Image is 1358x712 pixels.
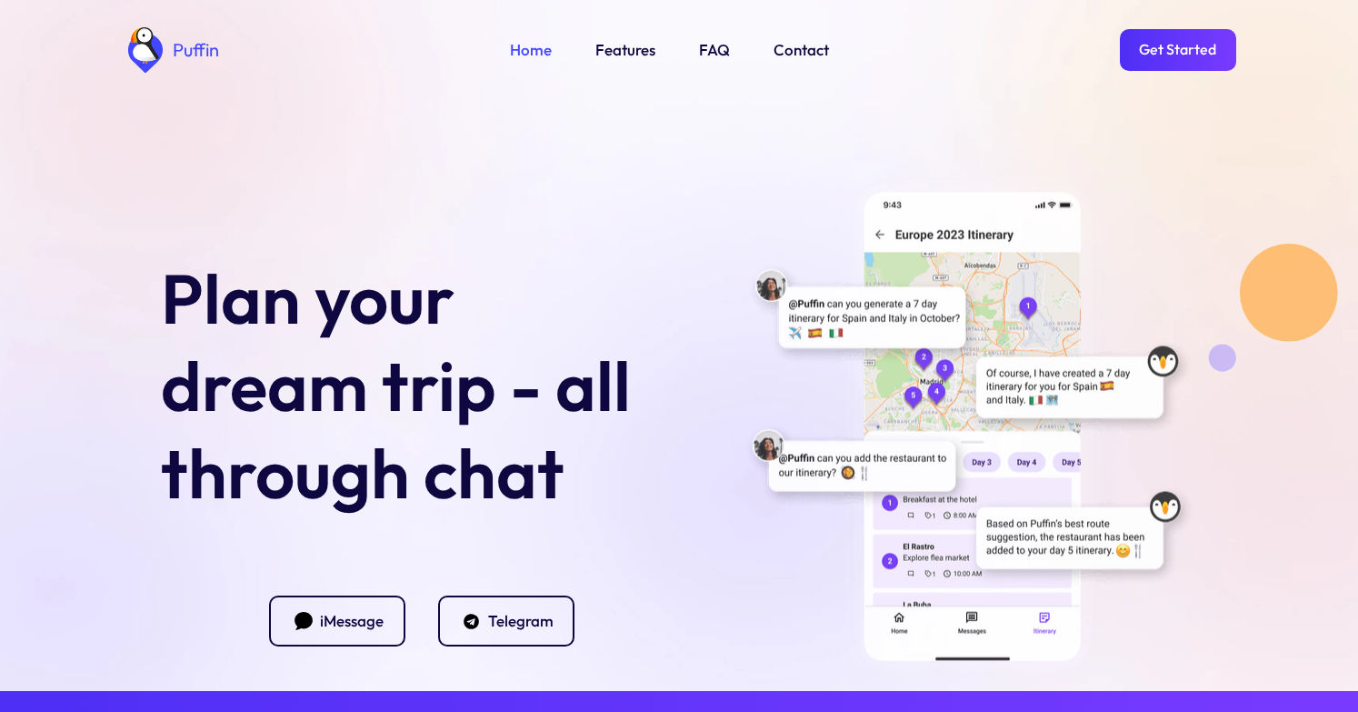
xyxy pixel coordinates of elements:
[743,156,1197,697] img: An image showing the Puffin mobile app: There is a map with many locations and a day-by-day itine...
[510,38,552,62] a: Home
[488,611,554,631] div: Telegram
[123,27,219,73] a: home
[774,38,829,62] a: Contact
[320,611,384,631] div: iMessage
[292,610,315,633] img: Icon of an iMessage bubble.
[699,38,730,62] a: FAQ
[269,596,420,647] a: Icon of an iMessage bubble.iMessage
[1120,29,1236,71] a: Get Started
[438,596,589,647] a: Icon of the Telegram chat app logo.Telegram
[161,255,661,516] h1: Plan your dream trip - all through chat
[168,41,219,59] div: Puffin
[460,610,483,633] img: Icon of the Telegram chat app logo.
[595,38,655,62] a: Features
